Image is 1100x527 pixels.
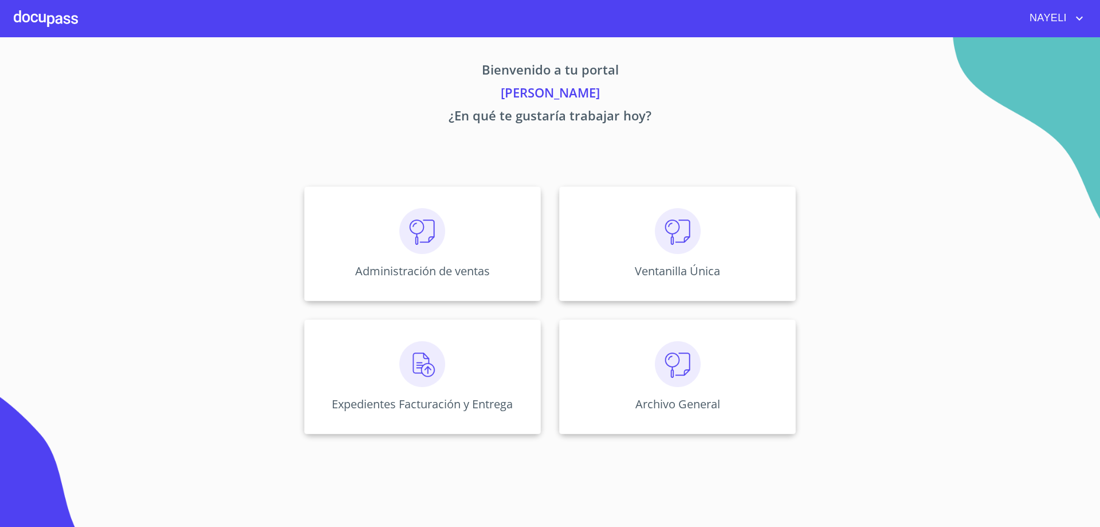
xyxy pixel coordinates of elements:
button: account of current user [1021,9,1086,28]
p: ¿En qué te gustaría trabajar hoy? [197,106,903,129]
img: consulta.png [399,208,445,254]
img: carga.png [399,341,445,387]
p: Archivo General [635,396,720,412]
p: Bienvenido a tu portal [197,60,903,83]
img: consulta.png [655,208,701,254]
span: NAYELI [1021,9,1072,28]
p: Expedientes Facturación y Entrega [332,396,513,412]
p: [PERSON_NAME] [197,83,903,106]
p: Administración de ventas [355,263,490,279]
p: Ventanilla Única [635,263,720,279]
img: consulta.png [655,341,701,387]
